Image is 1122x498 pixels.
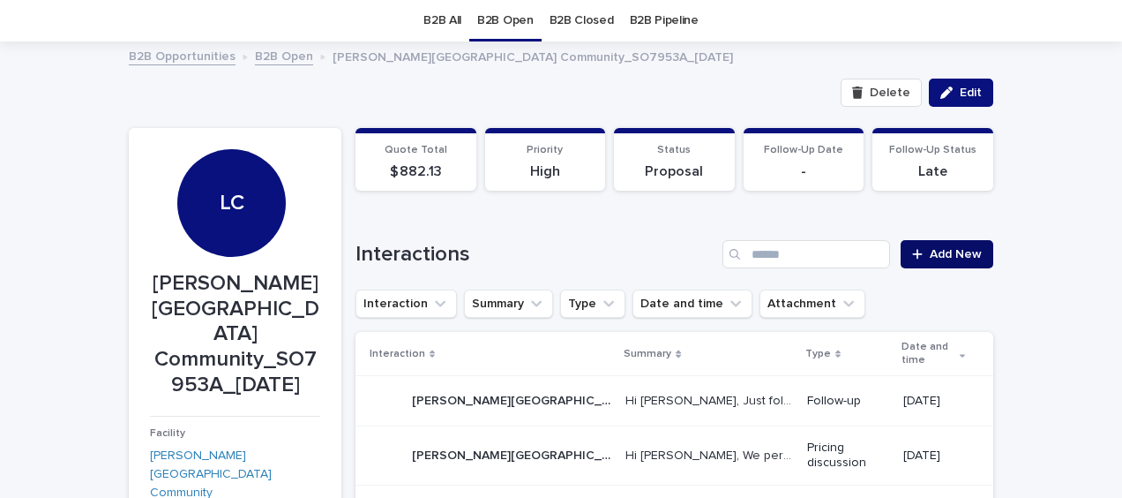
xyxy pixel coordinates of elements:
p: - [754,163,854,180]
p: Follow-up [807,394,889,409]
p: [DATE] [903,449,965,464]
p: High [496,163,595,180]
p: Proposal [625,163,724,180]
p: Interaction [370,344,425,364]
tr: [PERSON_NAME][GEOGRAPHIC_DATA] Community_SO7953A_[DATE] [DATE][PERSON_NAME][GEOGRAPHIC_DATA] Comm... [355,426,993,486]
a: B2B Open [255,45,313,65]
a: Add New [901,240,993,268]
p: Type [805,344,831,364]
span: Facility [150,428,185,439]
input: Search [722,240,890,268]
span: Status [657,145,691,155]
p: [PERSON_NAME][GEOGRAPHIC_DATA] Community_SO7953A_[DATE] [150,271,320,398]
span: Follow-Up Status [889,145,976,155]
p: Hi Andy, Just following up on my previous message. Please let me know how you would like to proceed. [625,390,797,409]
h1: Interactions [355,242,715,268]
span: Edit [960,87,982,99]
button: Interaction [355,290,457,318]
p: Langstaff Square Community_SO7953A_2025-07-30 2025-07-30 [412,445,615,464]
p: [PERSON_NAME][GEOGRAPHIC_DATA] Community_SO7953A_[DATE] [333,46,733,65]
tr: [PERSON_NAME][GEOGRAPHIC_DATA] Community_SO7953A_[DATE] [DATE][PERSON_NAME][GEOGRAPHIC_DATA] Comm... [355,376,993,426]
span: Add New [930,248,982,260]
button: Attachment [759,290,865,318]
p: $ 882.13 [366,163,466,180]
p: [DATE] [903,394,965,409]
p: Hi Andy, We performed full diagnostics on both Ex N’ Flex EF-300 arm/leg therapy machines, serial #’ [625,445,797,464]
p: Date and time [901,337,955,370]
button: Summary [464,290,553,318]
p: Summary [624,344,671,364]
button: Edit [929,79,993,107]
button: Date and time [632,290,752,318]
button: Type [560,290,625,318]
a: B2B Opportunities [129,45,236,65]
span: Quote Total [385,145,447,155]
span: Delete [870,87,910,99]
span: Follow-Up Date [764,145,843,155]
span: Priority [527,145,563,155]
p: Langstaff Square Community_SO7953A_2025-07-30 2025-08-15 [412,390,615,409]
div: LC [177,82,285,215]
p: Pricing discussion [807,441,889,471]
p: Late [883,163,983,180]
button: Delete [841,79,922,107]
